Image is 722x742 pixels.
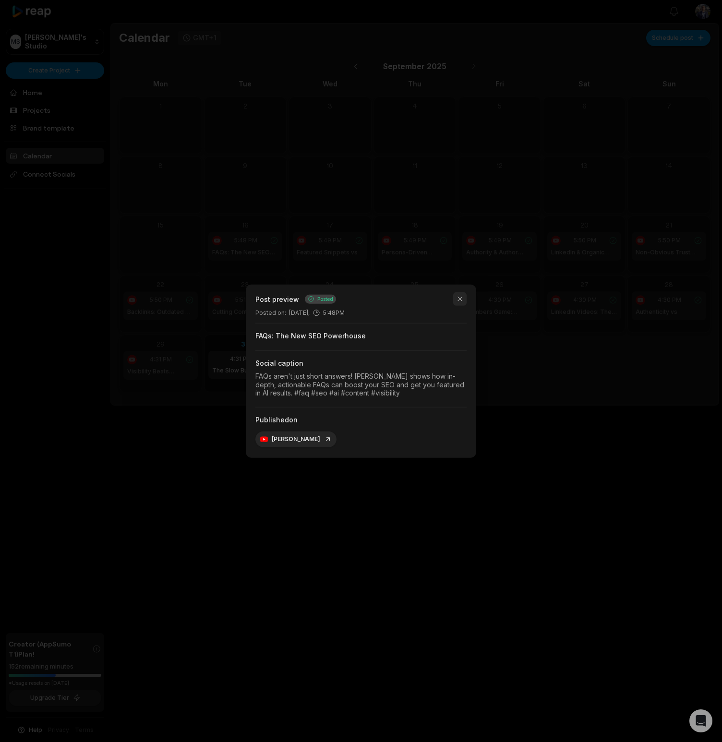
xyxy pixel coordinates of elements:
div: Social caption [255,359,467,368]
div: [DATE], 5:48PM [255,309,467,317]
span: Posted on : [255,309,286,317]
div: FAQs aren't just short answers! [PERSON_NAME] shows how in-depth, actionable FAQs can boost your ... [255,372,467,397]
a: [PERSON_NAME] [260,435,332,443]
h2: Post preview [255,294,299,304]
span: Posted [317,295,333,302]
div: Published on [255,415,467,424]
div: FAQs: The New SEO Powerhouse [255,331,467,341]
